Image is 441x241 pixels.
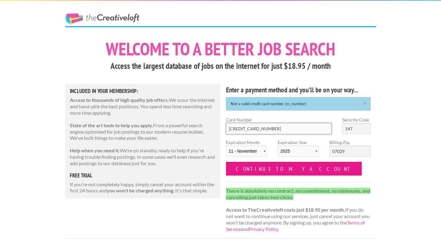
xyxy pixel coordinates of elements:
[70,147,120,153] strong: Help when you need it.
[70,147,216,166] p: We're on standby, ready to help if you're having trouble finding postings. In some cases we'll ev...
[226,139,267,162] label: Expiration Month
[65,40,376,58] h1: Welcome to a better job search
[226,162,362,176] input: Continue to my account
[226,188,371,232] p: If you do not want to continue using our services, just cancel your account you won't be charged ...
[107,187,173,193] strong: you won't be charged anything
[249,226,278,232] a: Privacy Policy
[278,146,319,157] select: Expiration Year
[70,97,216,116] p: We scour the internet and hand-pick the best positions. You spend less time searching and more ti...
[65,13,139,24] a: The Creative Loft
[70,122,216,141] p: From a powerful search engine optimized for job postings to our modern resume builder. We've buil...
[65,60,376,72] h3: Access the largest database of jobs on the internet for just $18.95 / month
[226,220,365,232] a: Terms of Service
[226,146,267,157] select: Expiration Month
[226,207,345,213] strong: Access to TheCreativeloft costs just $18.95 per month.
[342,117,371,123] label: Security Code
[278,139,319,162] label: Expiration Year
[361,100,369,104] a: ×
[70,88,216,94] h5: Included in Your Membership:
[330,139,371,146] label: Billing Zip:
[226,85,371,95] h4: Enter a payment method and you'll be on your way...
[70,181,216,194] p: If you're not completely happy, simply cancel your account within the first 24 hours and . It's t...
[70,122,153,128] strong: State of the art tools to help you apply.
[70,97,169,103] strong: Access to thousands of high quality job offers.
[70,173,216,178] h5: free trial
[226,188,370,200] strong: There is absolutely no contract, no commitment, no minimums, and cancelling just takes two clicks.
[226,97,371,110] div: Not a valid credit card number. (cc_number)
[226,117,332,123] label: Card Number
